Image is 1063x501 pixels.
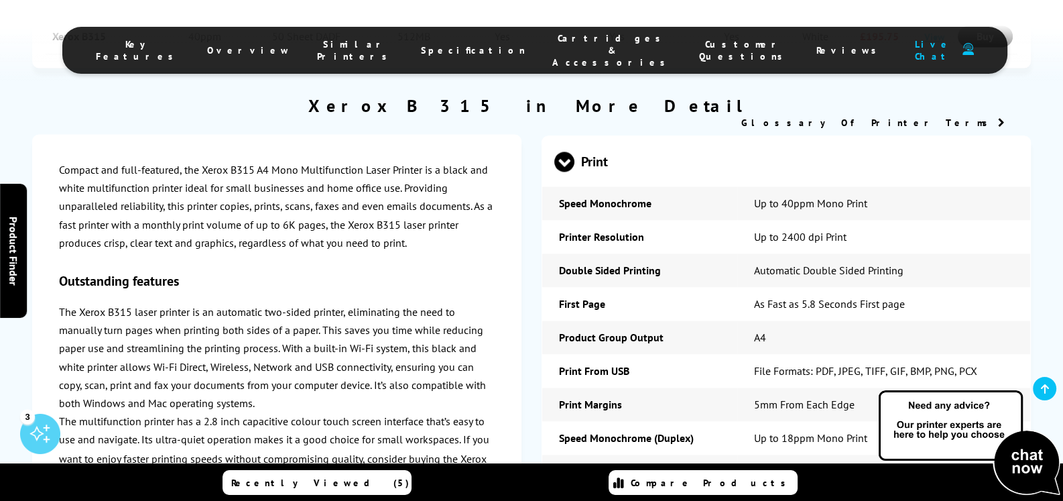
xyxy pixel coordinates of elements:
td: Speed Monochrome [542,186,737,220]
td: Double Sided Printing [542,254,737,287]
span: Customer Questions [699,38,790,62]
td: Automatic Double Sided Printing [737,254,1030,287]
td: Up to 2400 dpi Print [737,220,1030,254]
td: Up to 40ppm Mono Print [737,186,1030,220]
a: Glossary Of Printer Terms [741,117,1004,129]
span: Compare Products [631,477,793,489]
td: A4 [737,455,1030,488]
span: Reviews [816,44,883,56]
span: Key Features [96,38,180,62]
a: Recently Viewed (5) [223,470,412,495]
p: The Xerox B315 laser printer is an automatic two-sided printer, eliminating the need to manually ... [59,303,495,412]
td: Print Margins [542,388,737,421]
td: Speed Monochrome (Duplex) [542,421,737,455]
h3: Outstanding features [59,272,495,290]
span: Live Chat [910,38,956,62]
td: A4 [737,321,1030,354]
span: Cartridges & Accessories [552,32,672,68]
td: File Formats: PDF, JPEG, TIFF, GIF, BMP, PNG, PCX [737,354,1030,388]
td: First Page [542,287,737,321]
span: Specification [421,44,525,56]
td: Product Group Output [542,321,737,354]
span: Recently Viewed (5) [231,477,410,489]
h2: Xerox B315 in More Detail [32,95,1031,117]
a: Compare Products [609,470,798,495]
td: Duplex Print Sizes [542,455,737,488]
img: user-headset-duotone.svg [962,43,974,56]
td: Printer Resolution [542,220,737,254]
img: Open Live Chat window [875,388,1063,498]
span: Print [554,136,1018,186]
div: 3 [20,409,35,424]
td: Print From USB [542,354,737,388]
td: Up to 18ppm Mono Print [737,421,1030,455]
p: Compact and full-featured, the Xerox B315 A4 Mono Multifunction Laser Printer is a black and whit... [59,161,495,252]
span: Similar Printers [317,38,394,62]
span: Overview [207,44,290,56]
span: Product Finder [7,216,20,285]
td: 5mm From Each Edge [737,388,1030,421]
td: As Fast as 5.8 Seconds First page [737,287,1030,321]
